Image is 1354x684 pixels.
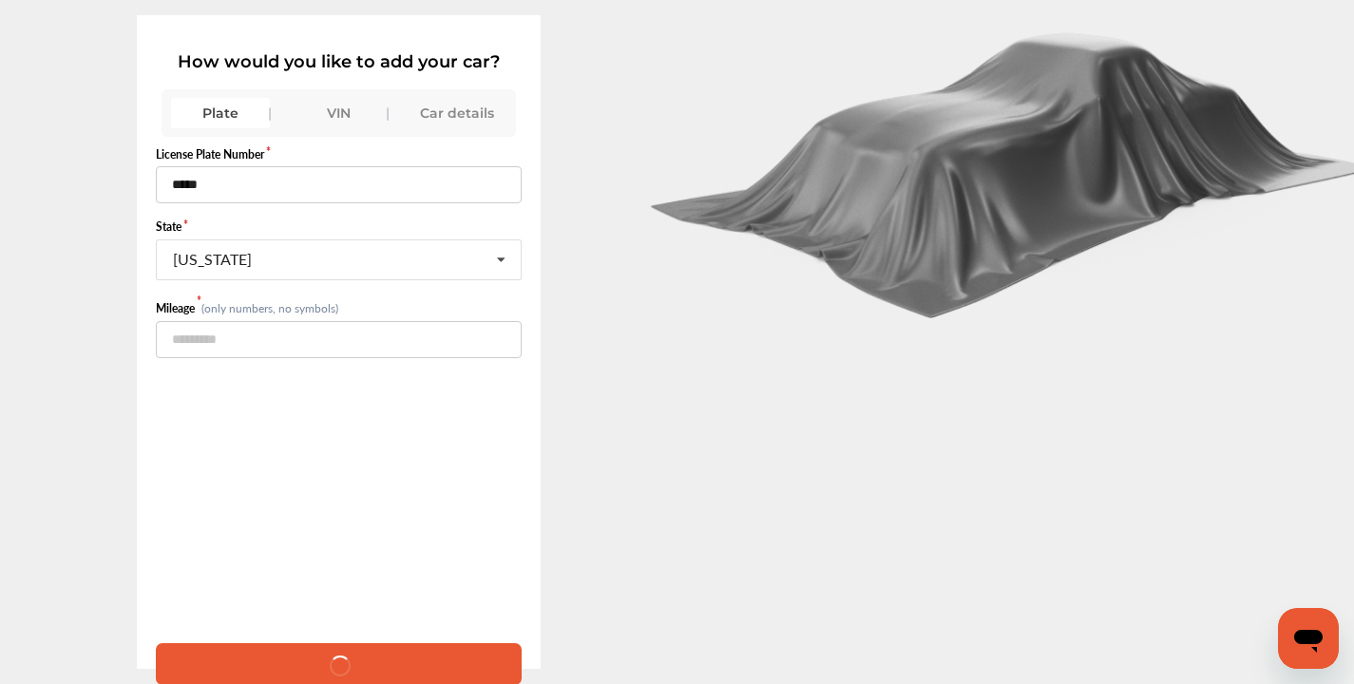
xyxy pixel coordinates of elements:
[1278,608,1339,669] iframe: Button to launch messaging window
[156,51,522,72] p: How would you like to add your car?
[171,98,270,128] div: Plate
[173,252,252,267] div: [US_STATE]
[156,300,201,316] label: Mileage
[407,98,505,128] div: Car details
[289,98,388,128] div: VIN
[156,146,522,162] label: License Plate Number
[156,218,522,235] label: State
[201,300,338,316] small: (only numbers, no symbols)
